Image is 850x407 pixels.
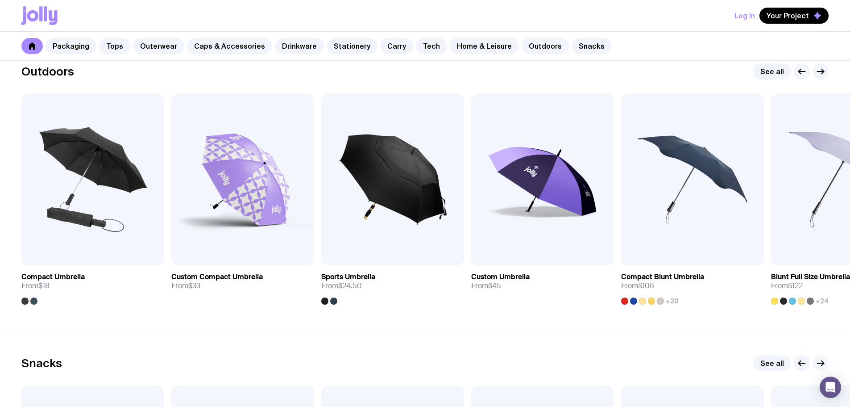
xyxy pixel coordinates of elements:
[171,281,200,290] span: From
[820,377,841,398] div: Open Intercom Messenger
[450,38,519,54] a: Home & Leisure
[471,281,501,290] span: From
[21,357,62,370] h2: Snacks
[338,281,362,290] span: $24.50
[21,281,50,290] span: From
[99,38,130,54] a: Tops
[321,281,362,290] span: From
[133,38,184,54] a: Outerwear
[380,38,413,54] a: Carry
[21,65,74,78] h2: Outdoors
[188,281,200,290] span: $33
[759,8,829,24] button: Your Project
[771,281,803,290] span: From
[767,11,809,20] span: Your Project
[621,273,704,281] h3: Compact Blunt Umbrella
[816,298,829,305] span: +24
[187,38,272,54] a: Caps & Accessories
[416,38,447,54] a: Tech
[788,281,803,290] span: $122
[38,281,50,290] span: $18
[471,265,614,298] a: Custom UmbrellaFrom$45
[327,38,377,54] a: Stationery
[522,38,569,54] a: Outdoors
[753,63,791,80] a: See all
[46,38,96,54] a: Packaging
[638,281,654,290] span: $106
[734,8,755,24] button: Log In
[21,265,164,305] a: Compact UmbrellaFrom$18
[321,265,464,305] a: Sports UmbrellaFrom$24.50
[621,265,764,305] a: Compact Blunt UmbrellaFrom$106+20
[321,273,375,281] h3: Sports Umbrella
[488,281,501,290] span: $45
[753,355,791,371] a: See all
[171,273,263,281] h3: Custom Compact Umbrella
[771,273,850,281] h3: Blunt Full Size Umbrella
[572,38,612,54] a: Snacks
[275,38,324,54] a: Drinkware
[621,281,654,290] span: From
[666,298,679,305] span: +20
[171,265,314,298] a: Custom Compact UmbrellaFrom$33
[21,273,85,281] h3: Compact Umbrella
[471,273,530,281] h3: Custom Umbrella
